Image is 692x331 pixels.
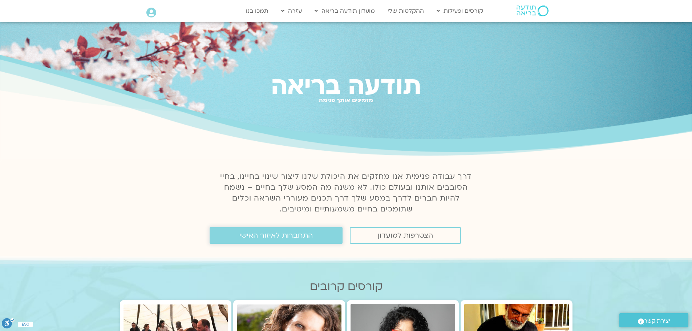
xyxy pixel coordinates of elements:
a: הצטרפות למועדון [350,227,461,244]
span: יצירת קשר [644,316,670,326]
a: תמכו בנו [242,4,272,18]
a: התחברות לאיזור האישי [210,227,343,244]
a: קורסים ופעילות [433,4,487,18]
a: יצירת קשר [619,313,688,327]
p: דרך עבודה פנימית אנו מחזקים את היכולת שלנו ליצור שינוי בחיינו, בחיי הסובבים אותנו ובעולם כולו. לא... [216,171,476,215]
span: התחברות לאיזור האישי [239,231,313,239]
span: הצטרפות למועדון [378,231,433,239]
a: ההקלטות שלי [384,4,428,18]
img: תודעה בריאה [517,5,549,16]
a: מועדון תודעה בריאה [311,4,379,18]
h2: קורסים קרובים [120,280,572,293]
a: עזרה [278,4,305,18]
